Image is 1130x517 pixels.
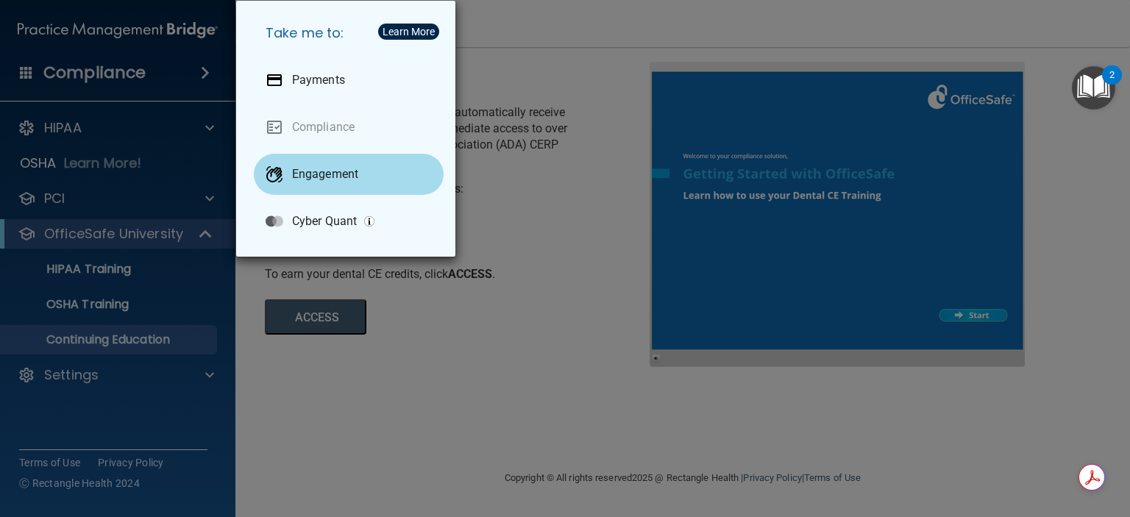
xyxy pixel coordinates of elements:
[1072,66,1115,110] button: Open Resource Center, 2 new notifications
[292,167,358,182] p: Engagement
[254,201,444,242] a: Cyber Quant
[254,154,444,195] a: Engagement
[1056,443,1112,499] iframe: Drift Widget Chat Controller
[292,73,345,88] p: Payments
[383,26,435,37] div: Learn More
[292,214,357,229] p: Cyber Quant
[254,107,444,148] a: Compliance
[378,24,439,40] button: Learn More
[254,13,444,54] h5: Take me to:
[1109,75,1115,94] div: 2
[254,60,444,101] a: Payments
